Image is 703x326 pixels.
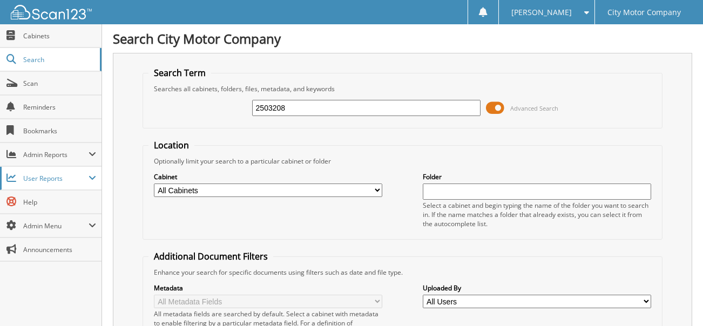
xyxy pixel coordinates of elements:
[113,30,692,47] h1: Search City Motor Company
[148,139,194,151] legend: Location
[23,221,89,230] span: Admin Menu
[11,5,92,19] img: scan123-logo-white.svg
[23,150,89,159] span: Admin Reports
[510,104,558,112] span: Advanced Search
[154,283,383,293] label: Metadata
[148,250,273,262] legend: Additional Document Filters
[23,245,96,254] span: Announcements
[423,283,652,293] label: Uploaded By
[511,9,572,16] span: [PERSON_NAME]
[23,79,96,88] span: Scan
[649,274,703,326] iframe: Chat Widget
[23,103,96,112] span: Reminders
[423,201,652,228] div: Select a cabinet and begin typing the name of the folder you want to search in. If the name match...
[23,174,89,183] span: User Reports
[23,198,96,207] span: Help
[607,9,681,16] span: City Motor Company
[148,84,657,93] div: Searches all cabinets, folders, files, metadata, and keywords
[423,172,652,181] label: Folder
[148,268,657,277] div: Enhance your search for specific documents using filters such as date and file type.
[148,67,211,79] legend: Search Term
[23,31,96,40] span: Cabinets
[23,55,94,64] span: Search
[154,172,383,181] label: Cabinet
[148,157,657,166] div: Optionally limit your search to a particular cabinet or folder
[23,126,96,135] span: Bookmarks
